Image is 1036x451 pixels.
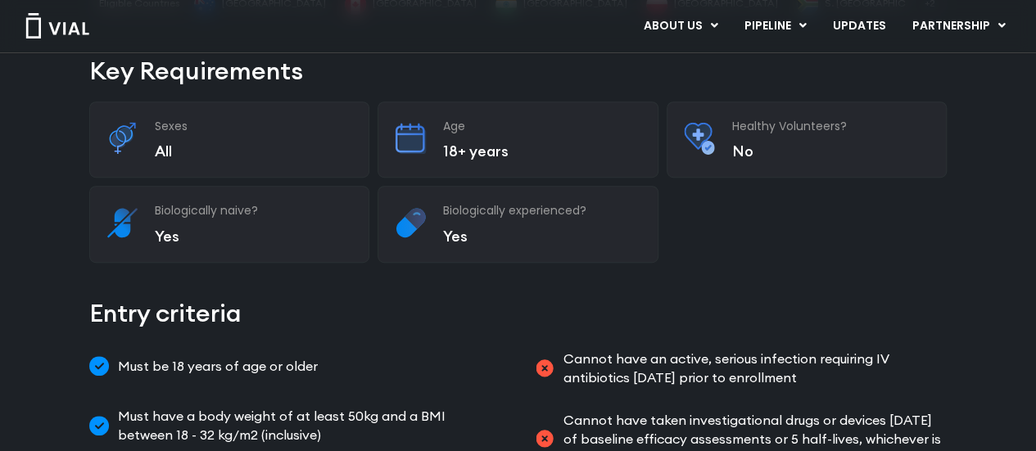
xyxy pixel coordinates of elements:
h3: Biologically naive? [155,203,353,218]
h3: Age [443,119,641,133]
span: Must have a body weight of at least 50kg and a BMI between 18 - 32 kg/m2 (inclusive) [114,407,502,444]
p: Yes [155,227,353,246]
h3: Biologically experienced? [443,203,641,218]
h2: Entry criteria [89,295,947,331]
h3: Sexes [155,119,353,133]
p: 18+ years [443,142,641,160]
a: UPDATES [820,12,898,40]
a: PIPELINEMenu Toggle [731,12,819,40]
a: PARTNERSHIPMenu Toggle [899,12,1019,40]
span: Cannot have an active, serious infection requiring IV antibiotics [DATE] prior to enrollment [559,350,948,386]
h2: Key Requirements [89,53,947,88]
img: Vial Logo [25,13,90,38]
h3: Healthy Volunteers? [731,119,930,133]
a: ABOUT USMenu Toggle [631,12,731,40]
p: Yes [443,227,641,246]
span: Must be 18 years of age or older [114,350,318,382]
p: No [731,142,930,160]
p: All [155,142,353,160]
